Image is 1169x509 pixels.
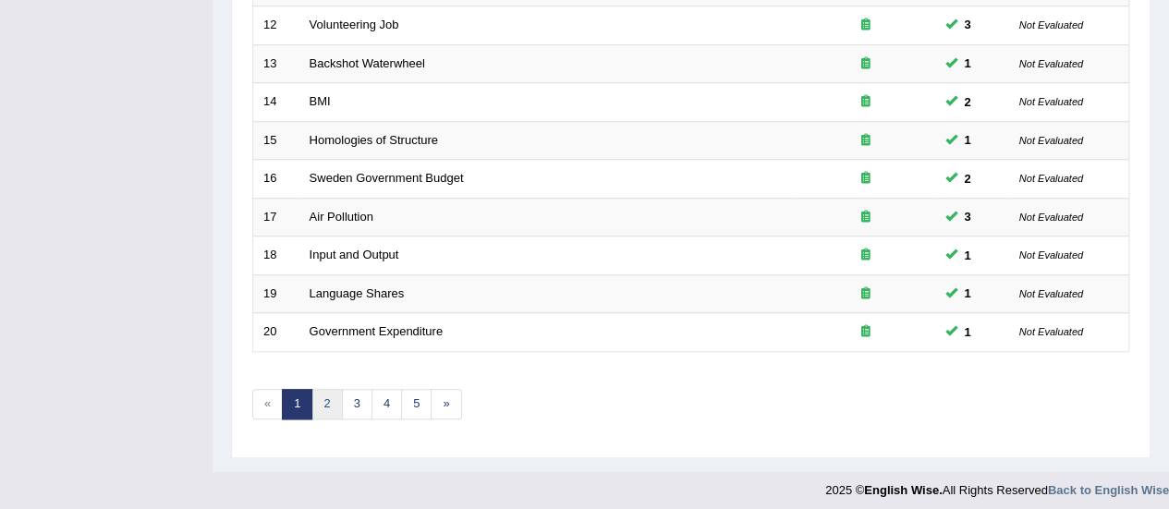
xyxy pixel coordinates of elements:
span: You can still take this question [957,15,979,34]
span: You can still take this question [957,169,979,188]
div: Exam occurring question [807,209,925,226]
span: You can still take this question [957,54,979,73]
a: Sweden Government Budget [310,171,464,185]
div: Exam occurring question [807,132,925,150]
td: 15 [253,121,299,160]
strong: English Wise. [864,483,942,497]
td: 18 [253,236,299,275]
a: Air Pollution [310,210,373,224]
small: Not Evaluated [1019,249,1083,261]
a: Language Shares [310,286,405,300]
small: Not Evaluated [1019,173,1083,184]
a: 3 [342,389,372,419]
div: 2025 © All Rights Reserved [825,472,1169,499]
span: You can still take this question [957,322,979,342]
span: You can still take this question [957,130,979,150]
a: Homologies of Structure [310,133,438,147]
span: « [252,389,283,419]
a: » [431,389,461,419]
td: 14 [253,83,299,122]
span: You can still take this question [957,207,979,226]
td: 16 [253,160,299,199]
td: 19 [253,274,299,313]
a: 2 [311,389,342,419]
div: Exam occurring question [807,323,925,341]
a: Back to English Wise [1048,483,1169,497]
span: You can still take this question [957,92,979,112]
div: Exam occurring question [807,247,925,264]
small: Not Evaluated [1019,96,1083,107]
div: Exam occurring question [807,17,925,34]
a: 5 [401,389,432,419]
span: You can still take this question [957,246,979,265]
span: You can still take this question [957,284,979,303]
td: 12 [253,6,299,44]
a: Backshot Waterwheel [310,56,425,70]
div: Exam occurring question [807,55,925,73]
div: Exam occurring question [807,93,925,111]
td: 20 [253,313,299,352]
a: Volunteering Job [310,18,399,31]
small: Not Evaluated [1019,135,1083,146]
small: Not Evaluated [1019,288,1083,299]
a: BMI [310,94,331,108]
small: Not Evaluated [1019,326,1083,337]
small: Not Evaluated [1019,58,1083,69]
div: Exam occurring question [807,285,925,303]
a: Government Expenditure [310,324,444,338]
td: 13 [253,44,299,83]
small: Not Evaluated [1019,212,1083,223]
a: 4 [371,389,402,419]
a: 1 [282,389,312,419]
a: Input and Output [310,248,399,261]
small: Not Evaluated [1019,19,1083,30]
td: 17 [253,198,299,236]
div: Exam occurring question [807,170,925,188]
